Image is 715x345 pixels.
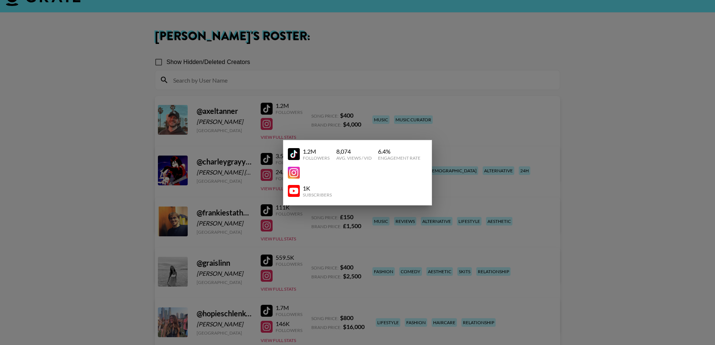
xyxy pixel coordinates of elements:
div: Engagement Rate [378,155,420,161]
div: 1.2M [303,148,330,155]
div: Avg. Views / Vid [336,155,372,161]
img: YouTube [288,167,300,179]
div: 8,074 [336,148,372,155]
div: Subscribers [303,192,332,198]
img: YouTube [288,185,300,197]
div: 1K [303,185,332,192]
div: 6.4 % [378,148,420,155]
img: YouTube [288,148,300,160]
div: Followers [303,155,330,161]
